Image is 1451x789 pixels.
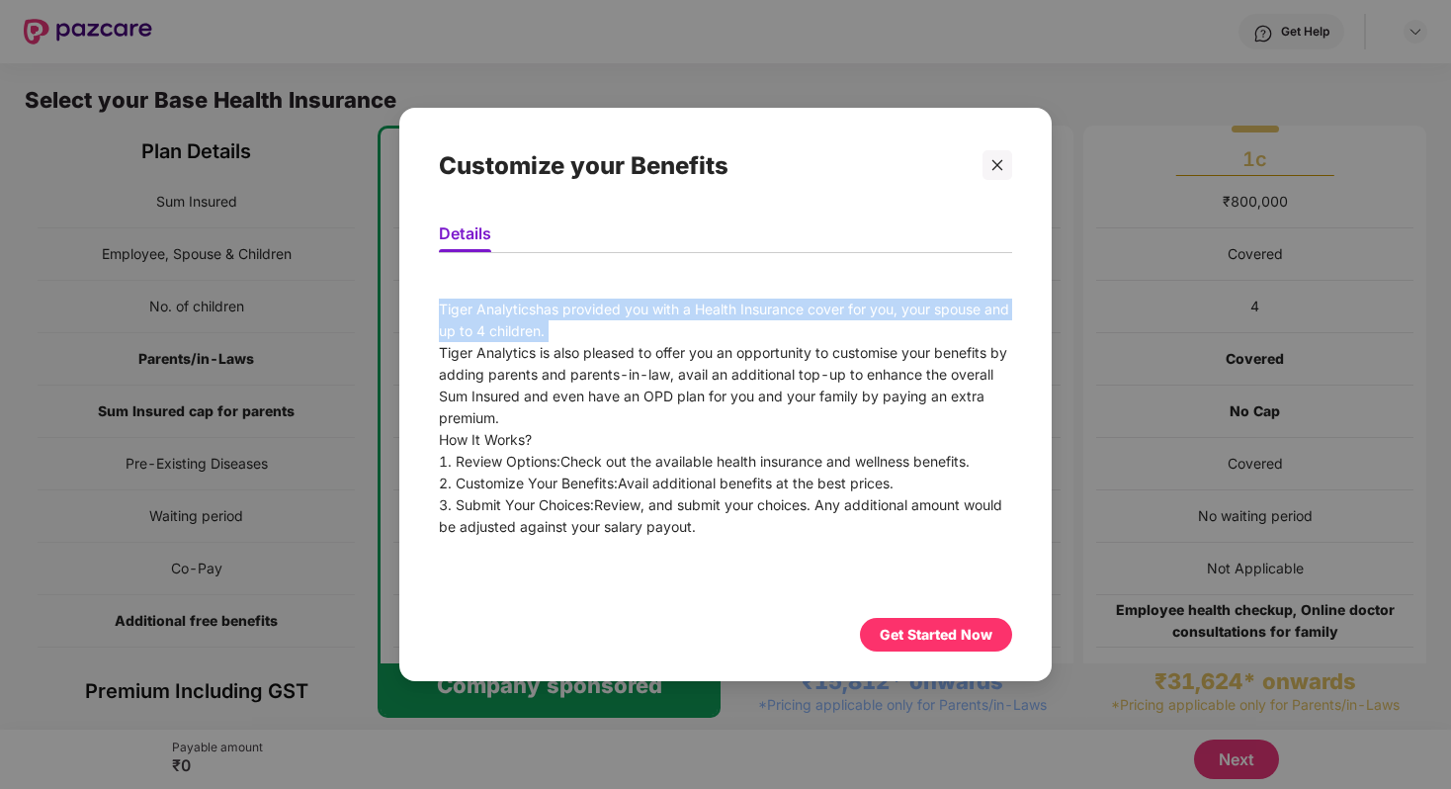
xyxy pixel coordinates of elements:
[439,475,618,491] span: 2. Customize Your Benefits:
[990,158,1004,172] span: close
[439,453,560,470] span: 1. Review Options:
[439,451,1012,473] div: Check out the available health insurance and wellness benefits.
[439,473,1012,494] div: Avail additional benefits at the best prices.
[439,301,536,317] span: Tiger Analytics
[439,128,965,205] div: Customize your Benefits
[439,429,1012,451] div: How It Works?
[439,496,594,513] span: 3. Submit Your Choices:
[439,223,491,252] li: Details
[439,494,1012,538] div: Review, and submit your choices. Any additional amount would be adjusted against your salary payout.
[880,624,992,646] div: Get Started Now
[439,342,1012,429] div: Tiger Analytics is also pleased to offer you an opportunity to customise your benefits by adding ...
[439,299,1012,342] div: has provided you with a Health Insurance cover for you, your spouse and up to 4 children.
